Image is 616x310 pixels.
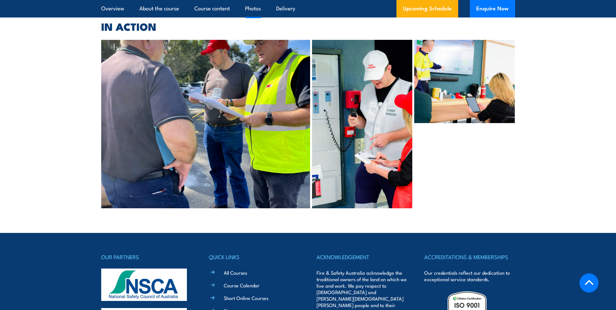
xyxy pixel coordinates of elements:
[312,40,412,208] img: Chief Fire Warden Training
[101,22,515,31] h2: IN ACTION
[424,252,515,261] h4: ACCREDITATIONS & MEMBERSHIPS
[317,252,407,261] h4: ACKNOWLEDGEMENT
[101,269,187,301] img: nsca-logo-footer
[209,252,299,261] h4: QUICK LINKS
[101,252,192,261] h4: OUR PARTNERS
[224,282,260,289] a: Course Calendar
[224,269,247,276] a: All Courses
[224,294,268,301] a: Short Online Courses
[414,40,515,123] img: Chief Warden Training classroom
[101,40,310,208] img: Chief Fire Warden Training
[424,270,515,282] p: Our credentials reflect our dedication to exceptional service standards.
